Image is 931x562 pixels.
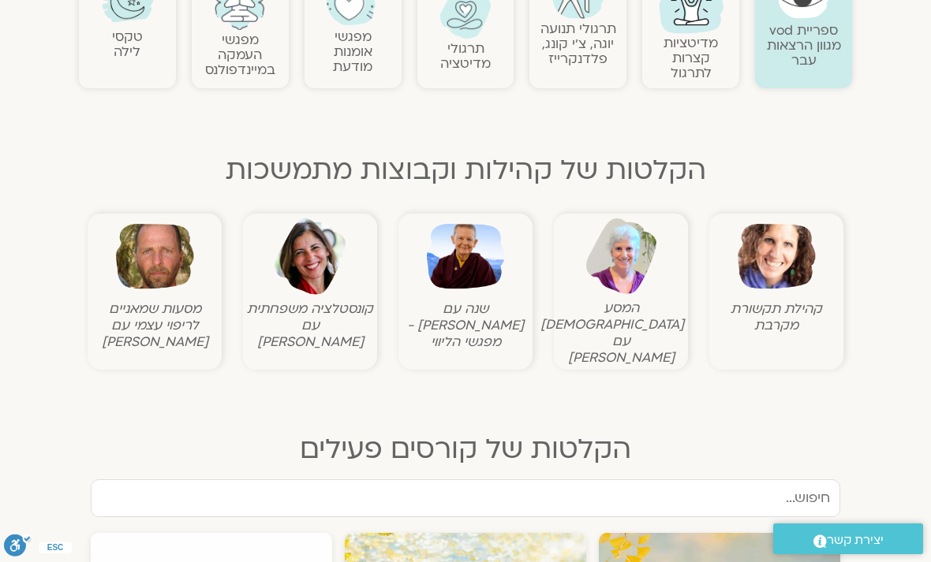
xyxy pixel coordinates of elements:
h2: הקלטות של קורסים פעילים [79,434,852,465]
input: חיפוש... [91,479,840,517]
a: מדיטציות קצרות לתרגול [664,34,718,82]
a: ספריית vodמגוון הרצאות עבר [767,21,841,69]
figcaption: מסעות שמאניים לריפוי עצמי עם [PERSON_NAME] [92,300,218,350]
figcaption: קונסטלציה משפחתית עם [PERSON_NAME] [247,300,373,350]
a: מפגשיאומנות מודעת [333,28,372,76]
a: תרגולימדיטציה [440,39,491,73]
span: יצירת קשר [827,530,884,551]
figcaption: המסע [DEMOGRAPHIC_DATA] עם [PERSON_NAME] [558,300,684,366]
a: מפגשיהעמקה במיינדפולנס [205,31,275,79]
a: יצירת קשר [773,523,923,554]
figcaption: קהילת תקשורת מקרבת [713,300,839,333]
h2: הקלטות של קהילות וקבוצות מתמשכות [79,154,852,186]
figcaption: שנה עם [PERSON_NAME] - מפגשי הליווי [402,300,529,350]
a: תרגולי תנועהיוגה, צ׳י קונג, פלדנקרייז [540,20,616,68]
a: טקסילילה [112,28,143,61]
